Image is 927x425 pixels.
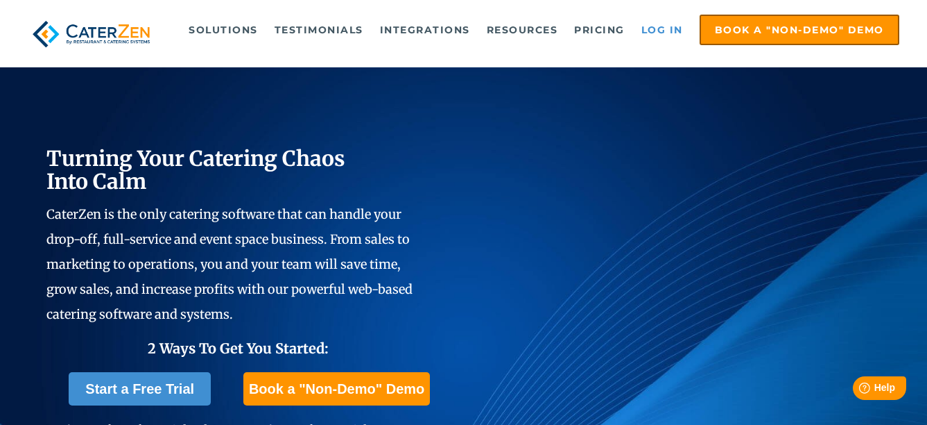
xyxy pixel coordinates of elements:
[373,16,477,44] a: Integrations
[804,371,912,410] iframe: Help widget launcher
[700,15,899,45] a: Book a "Non-Demo" Demo
[28,15,155,53] img: caterzen
[480,16,565,44] a: Resources
[177,15,899,45] div: Navigation Menu
[634,16,690,44] a: Log in
[46,145,345,194] span: Turning Your Catering Chaos Into Calm
[69,372,211,406] a: Start a Free Trial
[46,206,413,322] span: CaterZen is the only catering software that can handle your drop-off, full-service and event spac...
[268,16,370,44] a: Testimonials
[243,372,430,406] a: Book a "Non-Demo" Demo
[148,340,329,357] span: 2 Ways To Get You Started:
[182,16,265,44] a: Solutions
[567,16,632,44] a: Pricing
